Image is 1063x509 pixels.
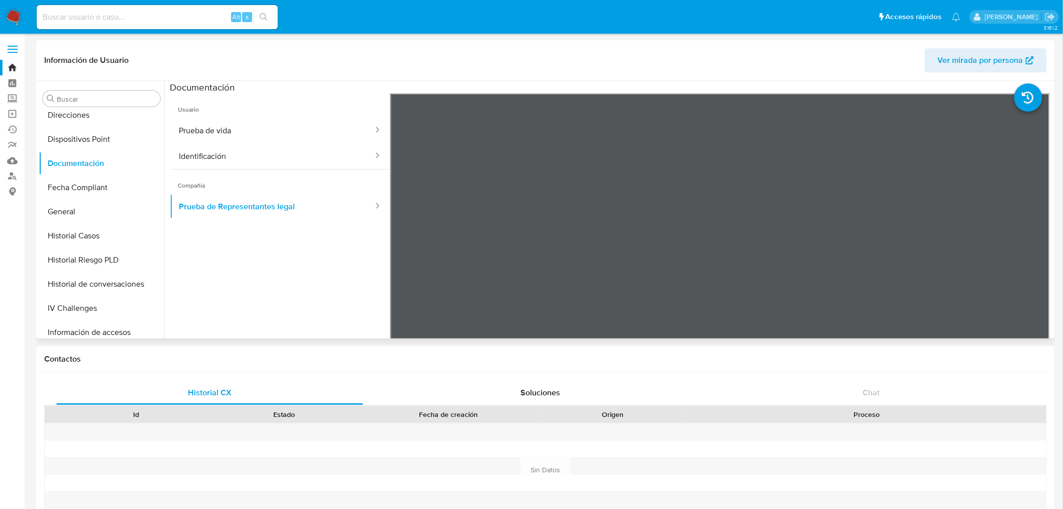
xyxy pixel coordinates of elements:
[39,224,164,248] button: Historial Casos
[886,12,942,22] span: Accesos rápidos
[925,48,1047,72] button: Ver mirada por persona
[39,151,164,176] button: Documentación
[232,12,240,22] span: Alt
[39,176,164,200] button: Fecha Compliant
[69,409,203,419] div: Id
[37,11,278,24] input: Buscar usuario o caso...
[44,55,129,65] h1: Información de Usuario
[39,248,164,272] button: Historial Riesgo PLD
[521,387,561,398] span: Soluciones
[39,127,164,151] button: Dispositivos Point
[39,272,164,296] button: Historial de conversaciones
[938,48,1023,72] span: Ver mirada por persona
[863,387,880,398] span: Chat
[985,12,1041,22] p: paloma.falcondesoto@mercadolibre.cl
[39,296,164,320] button: IV Challenges
[44,354,1047,364] h1: Contactos
[188,387,232,398] span: Historial CX
[365,409,532,419] div: Fecha de creación
[39,103,164,127] button: Direcciones
[217,409,351,419] div: Estado
[694,409,1039,419] div: Proceso
[39,320,164,345] button: Información de accesos
[57,95,156,104] input: Buscar
[253,10,274,24] button: search-icon
[1045,12,1055,22] a: Salir
[952,13,961,21] a: Notificaciones
[246,12,249,22] span: s
[39,200,164,224] button: General
[47,95,55,103] button: Buscar
[546,409,680,419] div: Origen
